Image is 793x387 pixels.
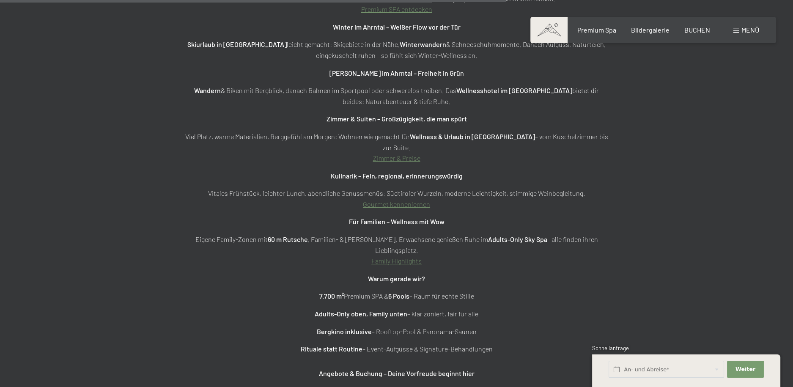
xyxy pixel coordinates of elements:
[317,327,372,335] strong: Bergkino inklusive
[577,26,616,34] a: Premium Spa
[488,235,547,243] strong: Adults-Only Sky Spa
[331,172,463,180] strong: Kulinarik – Fein, regional, erinnerungswürdig
[185,343,608,354] p: – Event-Aufgüsse & Signature-Behandlungen
[185,85,608,107] p: & Biken mit Bergblick, danach Bahnen im Sportpool oder schwerelos treiben. Das bietet dir beides:...
[327,115,467,123] strong: Zimmer & Suiten – Großzügigkeit, die man spürt
[631,26,670,34] a: Bildergalerie
[333,23,461,31] strong: Winter im Ahrntal – Weißer Flow vor der Tür
[315,310,407,318] strong: Adults-Only oben, Family unten
[185,326,608,337] p: – Rooftop-Pool & Panorama-Saunen
[185,234,608,266] p: Eigene Family-Zonen mit , Familien- & [PERSON_NAME]. Erwachsene genießen Ruhe im – alle finden ih...
[185,291,608,302] p: Premium SPA & – Raum für echte Stille
[319,292,344,300] strong: 7.700 m²
[185,188,608,209] p: Vitales Frühstück, leichter Lunch, abendliche Genussmenüs: Südtiroler Wurzeln, moderne Leichtigke...
[319,369,475,377] strong: Angebote & Buchung – Deine Vorfreude beginnt hier
[373,154,420,162] a: Zimmer & Preise
[410,132,535,140] strong: Wellness & Urlaub in [GEOGRAPHIC_DATA]
[727,361,763,378] button: Weiter
[371,257,422,265] a: Family Highlights
[349,217,445,225] strong: Für Familien – Wellness mit Wow
[456,86,572,94] strong: Wellnesshotel im [GEOGRAPHIC_DATA]
[388,292,409,300] strong: 6 Pools
[301,345,362,353] strong: Rituale statt Routine
[361,5,432,13] a: Premium SPA entdecken
[268,235,308,243] strong: 60 m Rutsche
[187,40,287,48] strong: Skiurlaub in [GEOGRAPHIC_DATA]
[363,200,430,208] a: Gourmet kennenlernen
[185,39,608,60] p: leicht gemacht: Skigebiete in der Nähe, & Schneeschuhmomente. Danach Aufguss, Naturteich, eingeku...
[368,274,425,283] strong: Warum gerade wir?
[185,131,608,164] p: Viel Platz, warme Materialien, Berggefühl am Morgen: Wohnen wie gemacht für – vom Kuschelzimmer b...
[684,26,710,34] a: BUCHEN
[741,26,759,34] span: Menü
[400,40,446,48] strong: Winterwandern
[185,308,608,319] p: – klar zoniert, fair für alle
[329,69,464,77] strong: [PERSON_NAME] im Ahrntal – Freiheit in Grün
[735,365,755,373] span: Weiter
[592,345,629,351] span: Schnellanfrage
[194,86,221,94] strong: Wandern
